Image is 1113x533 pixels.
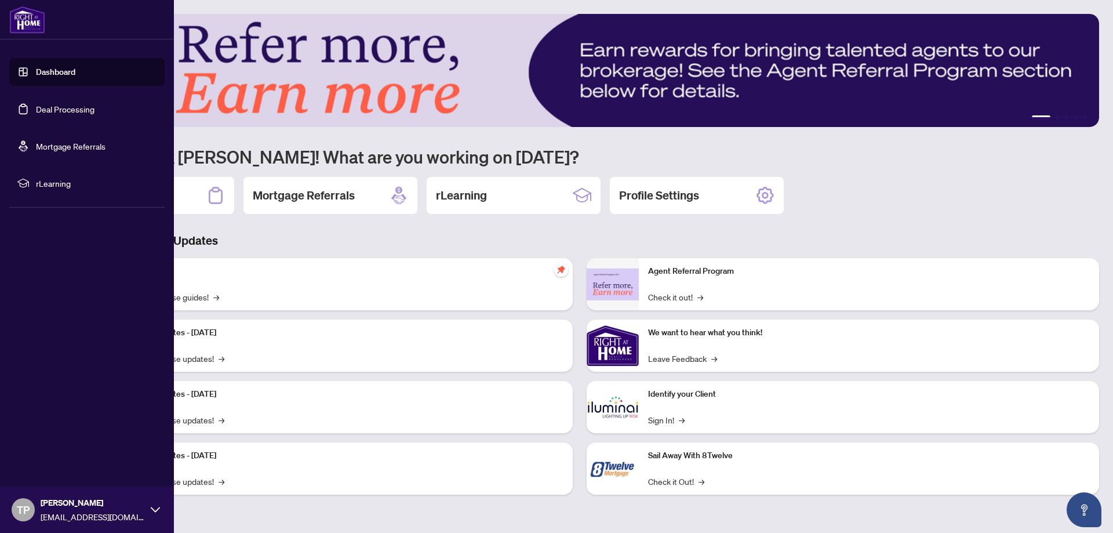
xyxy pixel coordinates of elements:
p: Identify your Client [648,388,1090,401]
span: [EMAIL_ADDRESS][DOMAIN_NAME] [41,510,145,523]
a: Leave Feedback→ [648,352,717,365]
h2: Profile Settings [619,187,699,204]
p: Platform Updates - [DATE] [122,388,563,401]
img: logo [9,6,45,34]
h3: Brokerage & Industry Updates [60,233,1099,249]
a: Mortgage Referrals [36,141,106,151]
span: → [711,352,717,365]
button: 1 [1032,115,1050,120]
a: Check it out!→ [648,291,703,303]
h2: Mortgage Referrals [253,187,355,204]
button: 5 [1083,115,1087,120]
img: We want to hear what you think! [587,320,639,372]
span: → [219,414,224,426]
span: → [213,291,219,303]
p: Self-Help [122,265,563,278]
span: → [699,475,704,488]
a: Sign In!→ [648,414,685,426]
span: rLearning [36,177,157,190]
p: Sail Away With 8Twelve [648,449,1090,462]
span: [PERSON_NAME] [41,496,145,509]
span: → [697,291,703,303]
button: Open asap [1067,492,1101,527]
span: pushpin [554,263,568,277]
h1: Welcome back [PERSON_NAME]! What are you working on [DATE]? [60,146,1099,168]
span: → [219,352,224,365]
button: 3 [1064,115,1069,120]
p: Platform Updates - [DATE] [122,327,563,339]
span: → [219,475,224,488]
span: → [679,414,685,426]
h2: rLearning [436,187,487,204]
img: Identify your Client [587,381,639,433]
a: Check it Out!→ [648,475,704,488]
button: 2 [1055,115,1060,120]
span: TP [17,502,30,518]
img: Sail Away With 8Twelve [587,443,639,495]
a: Dashboard [36,67,75,77]
button: 4 [1074,115,1078,120]
img: Slide 0 [60,14,1099,127]
p: Platform Updates - [DATE] [122,449,563,462]
img: Agent Referral Program [587,269,639,300]
p: Agent Referral Program [648,265,1090,278]
a: Deal Processing [36,104,94,114]
p: We want to hear what you think! [648,327,1090,339]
